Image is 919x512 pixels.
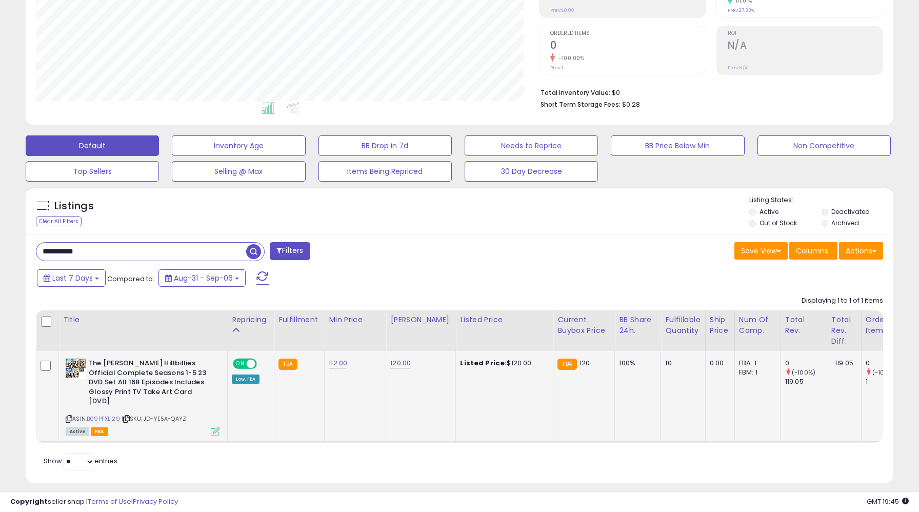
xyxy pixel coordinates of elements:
[541,86,875,98] li: $0
[785,377,827,386] div: 119.05
[555,54,584,62] small: -100.00%
[839,242,883,260] button: Actions
[460,314,549,325] div: Listed Price
[739,359,773,368] div: FBA: 1
[232,314,270,325] div: Repricing
[792,368,815,377] small: (-100%)
[802,296,883,306] div: Displaying 1 to 1 of 1 items
[739,368,773,377] div: FBM: 1
[611,135,744,156] button: BB Price Below Min
[789,242,837,260] button: Columns
[785,359,827,368] div: 0
[66,359,219,435] div: ASIN:
[107,274,154,284] span: Compared to:
[728,31,883,36] span: ROI
[390,358,411,368] a: 120.00
[26,161,159,182] button: Top Sellers
[541,88,610,97] b: Total Inventory Value:
[728,40,883,53] h2: N/A
[329,314,382,325] div: Min Price
[89,359,213,409] b: The [PERSON_NAME] Hillbillies Official Complete Seasons 1-5 23 DVD Set All 168 Episodes Includes ...
[550,40,705,53] h2: 0
[255,360,272,368] span: OFF
[460,359,545,368] div: $120.00
[318,161,452,182] button: Items Being Repriced
[66,427,89,436] span: All listings currently available for purchase on Amazon
[172,161,305,182] button: Selling @ Max
[728,7,754,13] small: Prev: 27.33%
[122,415,186,423] span: | SKU: JD-YE5A-QAYZ
[550,65,563,71] small: Prev: 1
[757,135,891,156] button: Non Competitive
[329,358,347,368] a: 112.00
[87,415,120,423] a: B09PFXL129
[619,314,656,336] div: BB Share 24h.
[318,135,452,156] button: BB Drop in 7d
[54,199,94,213] h5: Listings
[872,368,896,377] small: (-100%)
[831,207,870,216] label: Deactivated
[278,359,297,370] small: FBA
[270,242,310,260] button: Filters
[541,100,621,109] b: Short Term Storage Fees:
[665,314,701,336] div: Fulfillable Quantity
[10,497,178,507] div: seller snap | |
[158,269,246,287] button: Aug-31 - Sep-06
[710,359,727,368] div: 0.00
[866,314,903,336] div: Ordered Items
[66,359,86,379] img: 61XMg8JKz7L._SL40_.jpg
[622,100,640,109] span: $0.28
[172,135,305,156] button: Inventory Age
[557,314,610,336] div: Current Buybox Price
[91,427,108,436] span: FBA
[88,497,131,506] a: Terms of Use
[796,246,828,256] span: Columns
[785,314,823,336] div: Total Rev.
[867,497,909,506] span: 2025-09-14 19:45 GMT
[63,314,223,325] div: Title
[734,242,788,260] button: Save View
[550,31,705,36] span: Ordered Items
[52,273,93,283] span: Last 7 Days
[557,359,576,370] small: FBA
[866,377,907,386] div: 1
[749,195,893,205] p: Listing States:
[133,497,178,506] a: Privacy Policy
[728,65,748,71] small: Prev: N/A
[278,314,320,325] div: Fulfillment
[390,314,451,325] div: [PERSON_NAME]
[831,219,859,227] label: Archived
[44,456,117,466] span: Show: entries
[665,359,697,368] div: 10
[36,216,82,226] div: Clear All Filters
[465,161,598,182] button: 30 Day Decrease
[760,207,778,216] label: Active
[866,359,907,368] div: 0
[10,497,48,506] strong: Copyright
[760,219,797,227] label: Out of Stock
[460,358,507,368] b: Listed Price:
[580,358,590,368] span: 120
[26,135,159,156] button: Default
[232,375,259,384] div: Low. FBA
[831,359,853,368] div: -119.05
[465,135,598,156] button: Needs to Reprice
[174,273,233,283] span: Aug-31 - Sep-06
[37,269,106,287] button: Last 7 Days
[619,359,653,368] div: 100%
[831,314,857,347] div: Total Rev. Diff.
[234,360,247,368] span: ON
[739,314,776,336] div: Num of Comp.
[550,7,574,13] small: Prev: $0.00
[710,314,730,336] div: Ship Price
